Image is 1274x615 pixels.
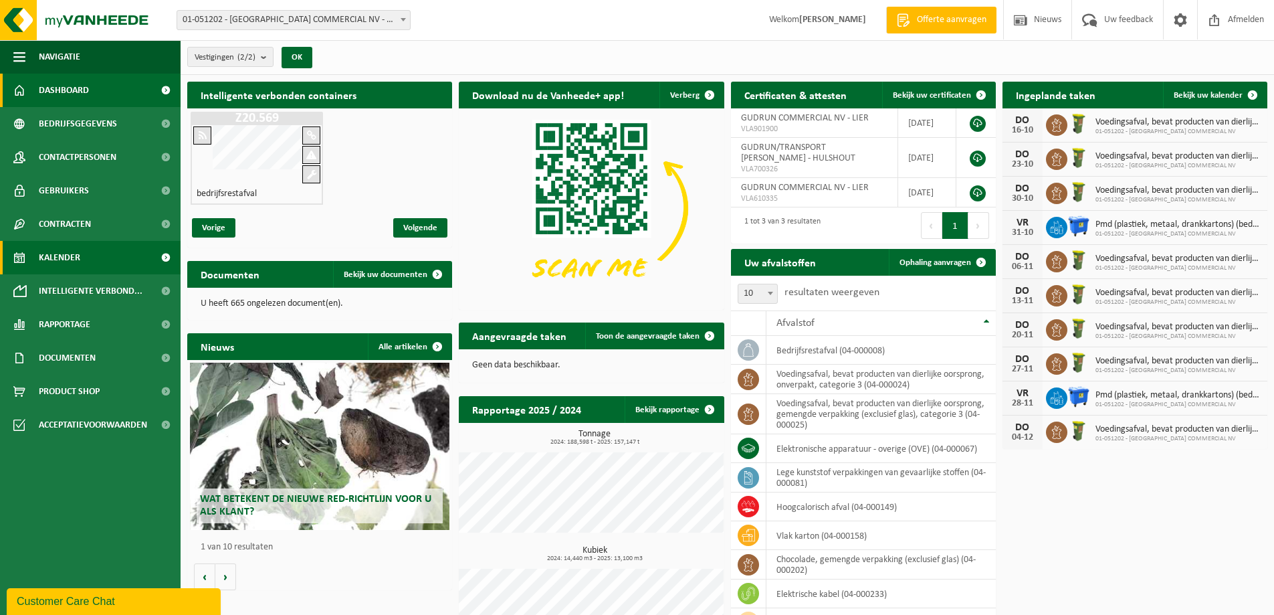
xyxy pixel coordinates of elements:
span: 01-051202 - [GEOGRAPHIC_DATA] COMMERCIAL NV [1095,298,1261,306]
span: Intelligente verbond... [39,274,142,308]
span: Afvalstof [776,318,815,329]
td: chocolade, gemengde verpakking (exclusief glas) (04-000202) [766,550,996,580]
h3: Kubiek [465,546,724,562]
img: WB-1100-HPE-BE-01 [1067,385,1090,408]
span: 01-051202 - [GEOGRAPHIC_DATA] COMMERCIAL NV [1095,162,1261,170]
span: Bekijk uw kalender [1174,91,1243,100]
div: DO [1009,149,1036,160]
span: Gebruikers [39,174,89,207]
strong: [PERSON_NAME] [799,15,866,25]
span: Product Shop [39,375,100,408]
span: Acceptatievoorwaarden [39,408,147,442]
span: Vestigingen [195,48,255,68]
button: OK [282,47,312,68]
button: Vorige [194,563,215,590]
span: Contracten [39,207,91,241]
h2: Nieuws [187,333,247,359]
div: 27-11 [1009,365,1036,374]
img: WB-0060-HPE-GN-50 [1067,420,1090,442]
img: Download de VHEPlus App [459,108,724,307]
span: Pmd (plastiek, metaal, drankkartons) (bedrijven) [1095,390,1261,401]
div: DO [1009,354,1036,365]
span: Volgende [393,218,447,238]
span: VLA901900 [741,124,887,135]
span: Voedingsafval, bevat producten van dierlijke oorsprong, onverpakt, categorie 3 [1095,254,1261,264]
h2: Documenten [187,261,273,287]
button: Previous [921,212,942,239]
p: 1 van 10 resultaten [201,543,445,552]
span: 01-051202 - GUDRUN COMMERCIAL NV - LIER [177,10,411,30]
div: 23-10 [1009,160,1036,169]
h1: Z20.569 [194,112,320,125]
td: hoogcalorisch afval (04-000149) [766,493,996,521]
div: 04-12 [1009,433,1036,442]
h2: Rapportage 2025 / 2024 [459,396,595,422]
count: (2/2) [237,53,255,62]
img: WB-0060-HPE-GN-50 [1067,317,1090,340]
h3: Tonnage [465,430,724,446]
div: 13-11 [1009,296,1036,306]
span: VLA610335 [741,193,887,204]
div: 16-10 [1009,126,1036,135]
div: 06-11 [1009,262,1036,272]
h2: Uw afvalstoffen [731,249,829,275]
span: Dashboard [39,74,89,107]
div: DO [1009,115,1036,126]
td: elektrische kabel (04-000233) [766,580,996,608]
span: Documenten [39,341,96,375]
span: 01-051202 - [GEOGRAPHIC_DATA] COMMERCIAL NV [1095,435,1261,443]
span: Rapportage [39,308,90,341]
div: DO [1009,286,1036,296]
a: Bekijk uw certificaten [882,82,994,108]
button: Vestigingen(2/2) [187,47,274,67]
a: Offerte aanvragen [886,7,996,33]
span: Pmd (plastiek, metaal, drankkartons) (bedrijven) [1095,219,1261,230]
a: Bekijk rapportage [625,396,723,423]
span: Voedingsafval, bevat producten van dierlijke oorsprong, onverpakt, categorie 3 [1095,151,1261,162]
div: DO [1009,422,1036,433]
span: 01-051202 - [GEOGRAPHIC_DATA] COMMERCIAL NV [1095,128,1261,136]
div: 20-11 [1009,331,1036,340]
h2: Aangevraagde taken [459,323,580,349]
span: 01-051202 - [GEOGRAPHIC_DATA] COMMERCIAL NV [1095,264,1261,272]
h2: Intelligente verbonden containers [187,82,452,108]
img: WB-0060-HPE-GN-50 [1067,147,1090,169]
span: 01-051202 - [GEOGRAPHIC_DATA] COMMERCIAL NV [1095,333,1261,341]
p: Geen data beschikbaar. [472,361,710,370]
img: WB-0060-HPE-GN-50 [1067,181,1090,203]
span: Voedingsafval, bevat producten van dierlijke oorsprong, onverpakt, categorie 3 [1095,356,1261,367]
td: voedingsafval, bevat producten van dierlijke oorsprong, onverpakt, categorie 3 (04-000024) [766,365,996,394]
span: 2024: 14,440 m3 - 2025: 13,100 m3 [465,555,724,562]
span: 10 [738,284,777,303]
span: 10 [738,284,778,304]
a: Bekijk uw documenten [333,261,451,288]
label: resultaten weergeven [784,287,879,298]
span: Bedrijfsgegevens [39,107,117,141]
span: Contactpersonen [39,141,116,174]
span: Kalender [39,241,80,274]
td: elektronische apparatuur - overige (OVE) (04-000067) [766,434,996,463]
span: Bekijk uw certificaten [893,91,971,100]
span: GUDRUN COMMERCIAL NV - LIER [741,183,869,193]
span: Voedingsafval, bevat producten van dierlijke oorsprong, onverpakt, categorie 3 [1095,117,1261,128]
div: 28-11 [1009,399,1036,408]
button: Next [968,212,989,239]
div: 1 tot 3 van 3 resultaten [738,211,821,240]
span: 01-051202 - [GEOGRAPHIC_DATA] COMMERCIAL NV [1095,367,1261,375]
span: VLA700326 [741,164,887,175]
img: WB-1100-HPE-BE-01 [1067,215,1090,238]
td: voedingsafval, bevat producten van dierlijke oorsprong, gemengde verpakking (exclusief glas), cat... [766,394,996,434]
h2: Ingeplande taken [1002,82,1109,108]
a: Ophaling aanvragen [889,249,994,276]
span: Vorige [192,218,235,238]
span: 01-051202 - [GEOGRAPHIC_DATA] COMMERCIAL NV [1095,196,1261,204]
span: Voedingsafval, bevat producten van dierlijke oorsprong, onverpakt, categorie 3 [1095,185,1261,196]
span: Wat betekent de nieuwe RED-richtlijn voor u als klant? [200,494,431,517]
button: Verberg [659,82,723,108]
h4: bedrijfsrestafval [197,189,257,199]
span: 01-051202 - GUDRUN COMMERCIAL NV - LIER [177,11,410,29]
a: Alle artikelen [368,333,451,360]
div: VR [1009,217,1036,228]
h2: Download nu de Vanheede+ app! [459,82,637,108]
